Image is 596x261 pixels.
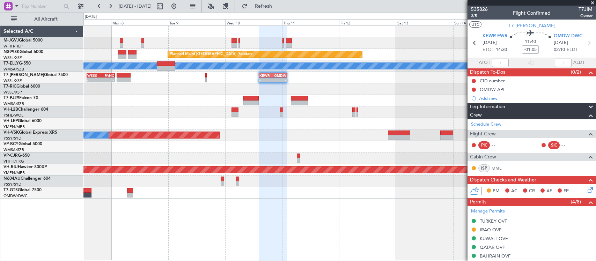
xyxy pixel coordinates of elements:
[3,84,40,89] a: T7-RICGlobal 6000
[259,78,273,82] div: -
[469,21,481,28] button: UTC
[483,46,494,53] span: ETOT
[554,39,568,46] span: [DATE]
[18,17,74,22] span: All Aircraft
[480,87,505,92] div: OMDW API
[170,49,252,60] div: Planned Maint [GEOGRAPHIC_DATA] (Seletar)
[3,170,25,176] a: YMEN/MEB
[282,19,339,25] div: Thu 11
[470,176,536,184] span: Dispatch Checks and Weather
[3,159,24,164] a: VHHH/HKG
[3,124,25,129] a: YMEN/MEB
[479,95,593,101] div: Add new
[3,44,23,49] a: WIHH/HLP
[479,59,490,66] span: ATOT
[561,142,577,148] div: - -
[249,4,278,9] span: Refresh
[470,153,496,161] span: Cabin Crew
[3,119,42,123] a: VH-LEPGlobal 6000
[3,107,48,112] a: VH-L2BChallenger 604
[3,50,20,54] span: N8998K
[3,61,31,66] a: T7-ELLYG-550
[480,78,505,84] div: CID number
[471,6,488,13] span: 535826
[471,121,501,128] a: Schedule Crew
[101,78,114,82] div: -
[85,14,97,20] div: [DATE]
[480,227,501,233] div: IRAQ OVF
[3,130,57,135] a: VH-VSKGlobal Express XRS
[3,177,21,181] span: N604AU
[3,73,68,77] a: T7-[PERSON_NAME]Global 7500
[101,73,114,77] div: PANC
[3,136,21,141] a: YSSY/SYD
[546,188,552,195] span: AF
[471,208,505,215] a: Manage Permits
[3,142,42,146] a: VP-BCYGlobal 5000
[225,19,282,25] div: Wed 10
[273,73,287,77] div: OMDW
[3,177,51,181] a: N604AUChallenger 604
[3,55,22,60] a: WSSL/XSP
[339,19,396,25] div: Fri 12
[238,1,280,12] button: Refresh
[496,46,507,53] span: 14:30
[3,38,43,43] a: M-JGVJGlobal 5000
[492,165,507,171] a: MML
[3,96,38,100] a: T7-PJ29Falcon 7X
[579,13,593,19] span: Owner
[3,130,19,135] span: VH-VSK
[111,19,168,25] div: Mon 8
[3,188,18,192] span: T7-GTS
[3,67,24,72] a: WMSA/SZB
[483,33,507,40] span: KEWR EWR
[8,14,76,25] button: All Aircraft
[492,59,509,67] input: --:--
[21,1,61,12] input: Trip Number
[529,188,535,195] span: CR
[548,141,560,149] div: SIC
[87,78,101,82] div: -
[511,188,517,195] span: AC
[525,38,536,45] span: 11:40
[3,165,18,169] span: VH-RIU
[480,218,507,224] div: TURKEY OVF
[87,73,101,77] div: WSSS
[3,90,22,95] a: WSSL/XSP
[3,154,18,158] span: VP-CJR
[3,61,19,66] span: T7-ELLY
[579,6,593,13] span: T7JIM
[567,46,578,53] span: ELDT
[571,68,581,76] span: (0/2)
[483,39,497,46] span: [DATE]
[470,68,505,76] span: Dispatch To-Dos
[3,38,19,43] span: M-JGVJ
[273,78,287,82] div: -
[470,111,482,119] span: Crew
[3,78,22,83] a: WSSL/XSP
[493,188,500,195] span: PM
[3,84,16,89] span: T7-RIC
[470,130,496,138] span: Flight Crew
[480,236,508,241] div: KUWAIT OVF
[573,59,585,66] span: ALDT
[571,198,581,206] span: (4/8)
[554,33,582,40] span: OMDW DWC
[119,3,152,9] span: [DATE] - [DATE]
[3,154,30,158] a: VP-CJRG-650
[508,22,555,29] span: T7-[PERSON_NAME]
[3,96,19,100] span: T7-PJ29
[3,188,42,192] a: T7-GTSGlobal 7500
[470,103,505,111] span: Leg Information
[3,119,18,123] span: VH-LEP
[3,165,47,169] a: VH-RIUHawker 800XP
[492,142,507,148] div: - -
[564,188,569,195] span: FP
[478,164,490,172] div: ISP
[3,193,28,199] a: OMDW/DWC
[513,9,551,17] div: Flight Confirmed
[3,147,24,152] a: WMSA/SZB
[480,253,510,259] div: BAHRAIN OVF
[470,198,486,206] span: Permits
[259,73,273,77] div: KEWR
